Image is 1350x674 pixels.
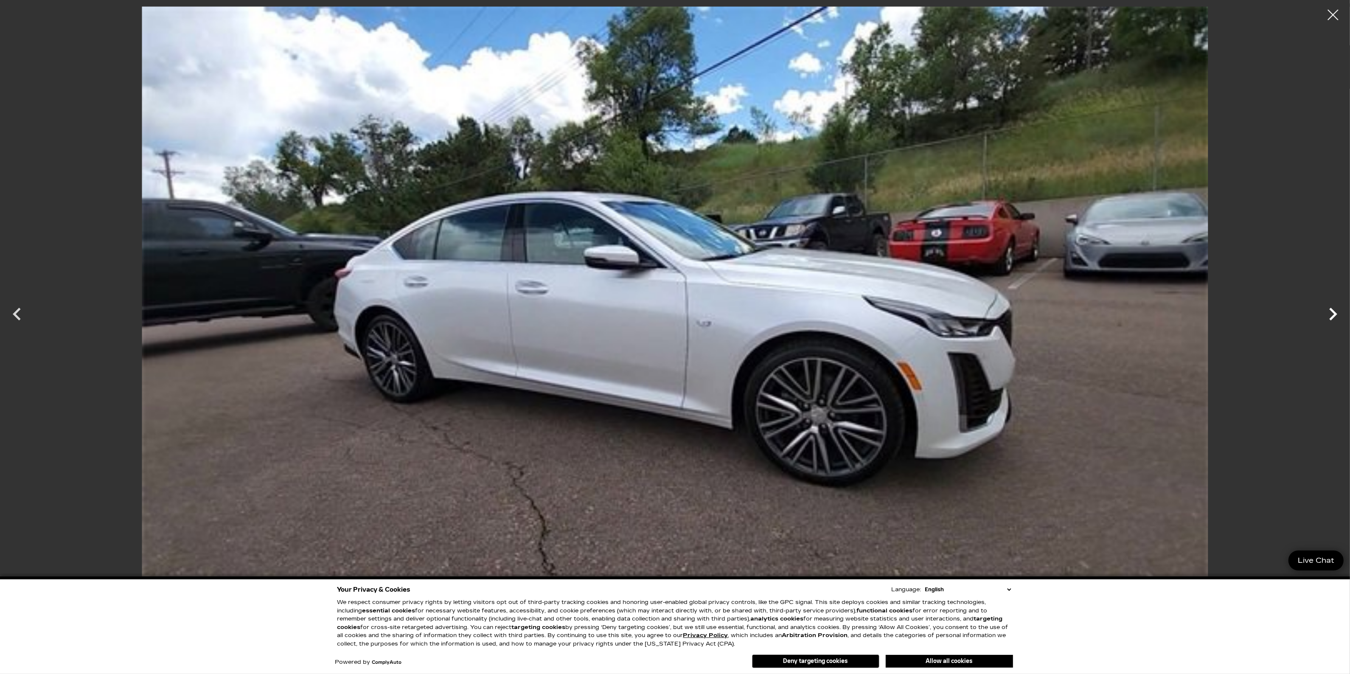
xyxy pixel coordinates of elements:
div: Next [1320,297,1346,335]
strong: targeting cookies [337,615,1003,631]
strong: essential cookies [362,607,415,614]
strong: functional cookies [857,607,913,614]
button: Allow all cookies [886,655,1013,668]
u: Privacy Policy [683,632,728,639]
select: Language Select [923,585,1013,594]
strong: targeting cookies [512,624,566,631]
a: ComplyAuto [372,660,402,665]
strong: analytics cookies [751,615,804,622]
strong: Arbitration Provision [782,632,848,639]
div: Previous [4,297,30,335]
span: Your Privacy & Cookies [337,584,411,595]
button: Deny targeting cookies [752,654,879,668]
div: Language: [892,587,921,593]
div: Powered by [335,660,402,665]
p: We respect consumer privacy rights by letting visitors opt out of third-party tracking cookies an... [337,598,1013,648]
span: Live Chat [1294,556,1339,565]
img: Certified Used 2024 Crystal White Tricoat Cadillac Premium Luxury image 2 [42,6,1308,606]
a: Live Chat [1288,550,1344,570]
